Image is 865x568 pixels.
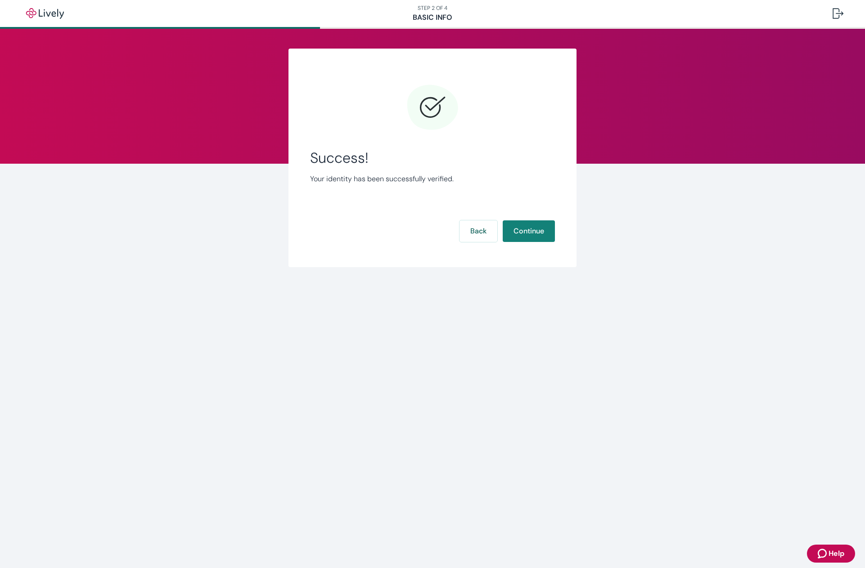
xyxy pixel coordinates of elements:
button: Continue [503,220,555,242]
button: Zendesk support iconHelp [807,545,855,563]
button: Back [460,220,497,242]
svg: Checkmark icon [405,81,460,135]
p: Your identity has been successfully verified. [310,174,555,184]
button: Log out [825,3,851,24]
img: Lively [20,8,70,19]
span: Help [829,548,844,559]
svg: Zendesk support icon [818,548,829,559]
span: Success! [310,149,555,166]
